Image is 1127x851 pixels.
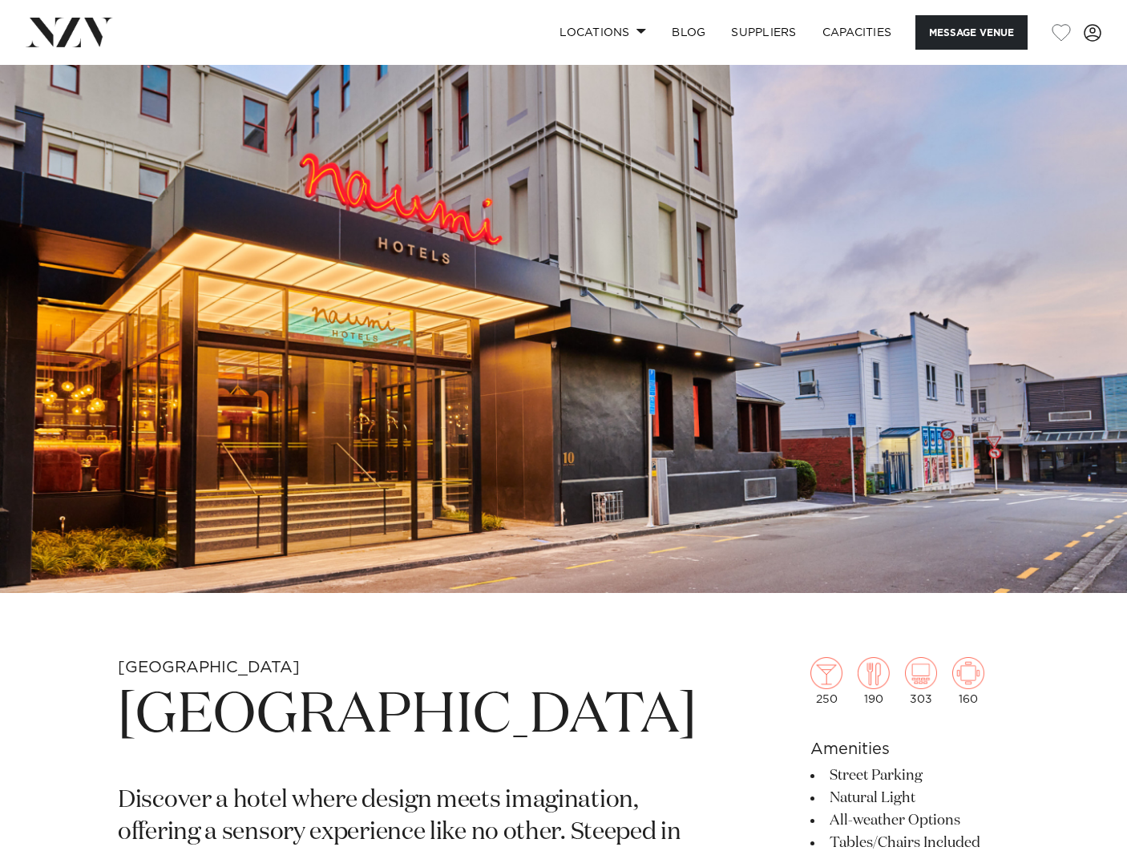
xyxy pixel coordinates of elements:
div: 190 [858,657,890,705]
h6: Amenities [810,737,1009,761]
li: All-weather Options [810,809,1009,832]
a: BLOG [659,15,718,50]
a: Capacities [810,15,905,50]
div: 160 [952,657,984,705]
img: cocktail.png [810,657,842,689]
a: SUPPLIERS [718,15,809,50]
div: 250 [810,657,842,705]
li: Natural Light [810,787,1009,809]
li: Street Parking [810,764,1009,787]
a: Locations [547,15,659,50]
h1: [GEOGRAPHIC_DATA] [118,680,697,753]
button: Message Venue [915,15,1028,50]
img: meeting.png [952,657,984,689]
small: [GEOGRAPHIC_DATA] [118,659,300,676]
img: nzv-logo.png [26,18,113,46]
div: 303 [905,657,937,705]
img: theatre.png [905,657,937,689]
img: dining.png [858,657,890,689]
